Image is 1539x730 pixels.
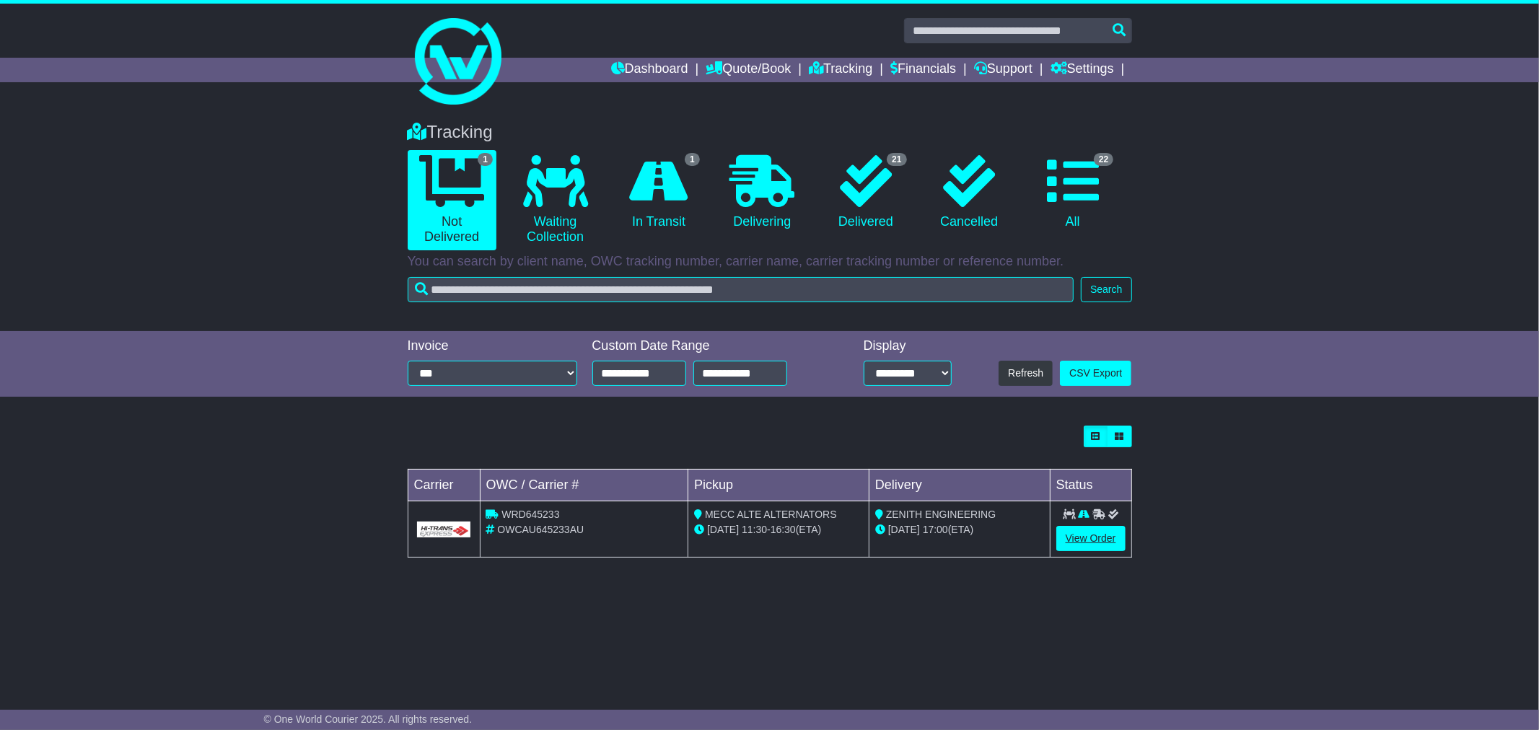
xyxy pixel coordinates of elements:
a: Dashboard [611,58,688,82]
td: Carrier [408,470,480,501]
a: 21 Delivered [821,150,910,235]
span: ZENITH ENGINEERING [886,509,996,520]
span: 11:30 [742,524,767,535]
div: - (ETA) [694,522,863,537]
a: CSV Export [1060,361,1131,386]
span: MECC ALTE ALTERNATORS [705,509,837,520]
span: © One World Courier 2025. All rights reserved. [264,713,473,725]
span: 21 [887,153,906,166]
span: OWCAU645233AU [497,524,584,535]
td: OWC / Carrier # [480,470,688,501]
span: 1 [685,153,700,166]
a: View Order [1056,526,1126,551]
div: Custom Date Range [592,338,824,354]
a: 22 All [1028,150,1117,235]
span: 16:30 [771,524,796,535]
span: WRD645233 [501,509,559,520]
span: 22 [1094,153,1113,166]
a: Waiting Collection [511,150,600,250]
a: 1 In Transit [614,150,703,235]
p: You can search by client name, OWC tracking number, carrier name, carrier tracking number or refe... [408,254,1132,270]
div: (ETA) [875,522,1044,537]
a: Delivering [718,150,807,235]
td: Pickup [688,470,869,501]
span: [DATE] [888,524,920,535]
td: Delivery [869,470,1050,501]
span: 1 [478,153,493,166]
a: Settings [1051,58,1114,82]
div: Tracking [400,122,1139,143]
a: Support [974,58,1032,82]
a: Tracking [809,58,872,82]
a: Financials [890,58,956,82]
a: Cancelled [925,150,1014,235]
button: Refresh [999,361,1053,386]
img: GetCarrierServiceLogo [417,522,471,537]
span: [DATE] [707,524,739,535]
button: Search [1081,277,1131,302]
div: Invoice [408,338,578,354]
div: Display [864,338,952,354]
span: 17:00 [923,524,948,535]
a: Quote/Book [706,58,791,82]
td: Status [1050,470,1131,501]
a: 1 Not Delivered [408,150,496,250]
